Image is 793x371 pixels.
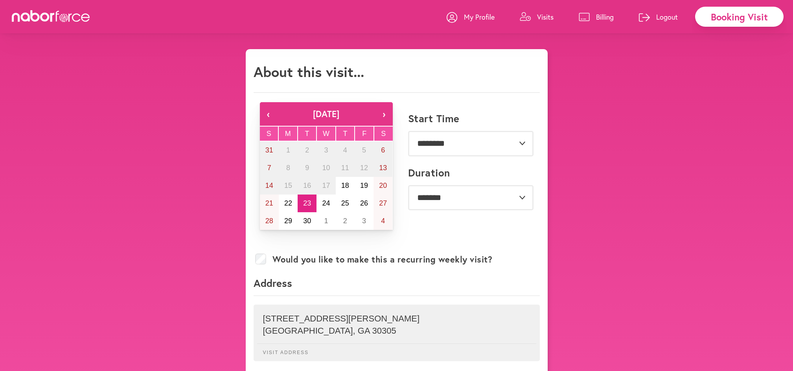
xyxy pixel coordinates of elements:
[362,146,366,154] abbr: September 5, 2025
[260,141,279,159] button: August 31, 2025
[341,199,349,207] abbr: September 25, 2025
[322,199,330,207] abbr: September 24, 2025
[355,141,374,159] button: September 5, 2025
[343,130,348,138] abbr: Thursday
[305,146,309,154] abbr: September 2, 2025
[265,199,273,207] abbr: September 21, 2025
[322,182,330,189] abbr: September 17, 2025
[298,159,316,177] button: September 9, 2025
[279,141,298,159] button: September 1, 2025
[343,146,347,154] abbr: September 4, 2025
[447,5,495,29] a: My Profile
[267,164,271,172] abbr: September 7, 2025
[286,146,290,154] abbr: September 1, 2025
[408,167,450,179] label: Duration
[408,112,460,125] label: Start Time
[284,182,292,189] abbr: September 15, 2025
[303,199,311,207] abbr: September 23, 2025
[316,195,335,212] button: September 24, 2025
[284,217,292,225] abbr: September 29, 2025
[343,217,347,225] abbr: October 2, 2025
[254,63,364,80] h1: About this visit...
[267,130,271,138] abbr: Sunday
[374,159,392,177] button: September 13, 2025
[537,12,554,22] p: Visits
[260,102,277,126] button: ‹
[336,212,355,230] button: October 2, 2025
[286,164,290,172] abbr: September 8, 2025
[341,164,349,172] abbr: September 11, 2025
[285,130,291,138] abbr: Monday
[322,164,330,172] abbr: September 10, 2025
[355,177,374,195] button: September 19, 2025
[260,159,279,177] button: September 7, 2025
[374,195,392,212] button: September 27, 2025
[279,159,298,177] button: September 8, 2025
[277,102,375,126] button: [DATE]
[381,130,386,138] abbr: Saturday
[316,212,335,230] button: October 1, 2025
[316,141,335,159] button: September 3, 2025
[265,217,273,225] abbr: September 28, 2025
[381,146,385,154] abbr: September 6, 2025
[305,164,309,172] abbr: September 9, 2025
[298,141,316,159] button: September 2, 2025
[279,177,298,195] button: September 15, 2025
[464,12,495,22] p: My Profile
[303,217,311,225] abbr: September 30, 2025
[336,195,355,212] button: September 25, 2025
[279,212,298,230] button: September 29, 2025
[323,130,329,138] abbr: Wednesday
[520,5,554,29] a: Visits
[360,199,368,207] abbr: September 26, 2025
[284,199,292,207] abbr: September 22, 2025
[355,195,374,212] button: September 26, 2025
[272,254,493,264] label: Would you like to make this a recurring weekly visit?
[374,212,392,230] button: October 4, 2025
[374,141,392,159] button: September 6, 2025
[379,164,387,172] abbr: September 13, 2025
[360,182,368,189] abbr: September 19, 2025
[257,343,536,355] p: Visit Address
[324,146,328,154] abbr: September 3, 2025
[298,212,316,230] button: September 30, 2025
[316,177,335,195] button: September 17, 2025
[579,5,614,29] a: Billing
[336,177,355,195] button: September 18, 2025
[305,130,309,138] abbr: Tuesday
[379,199,387,207] abbr: September 27, 2025
[298,177,316,195] button: September 16, 2025
[695,7,784,27] div: Booking Visit
[656,12,678,22] p: Logout
[381,217,385,225] abbr: October 4, 2025
[379,182,387,189] abbr: September 20, 2025
[374,177,392,195] button: September 20, 2025
[341,182,349,189] abbr: September 18, 2025
[263,326,530,336] p: [GEOGRAPHIC_DATA] , GA 30305
[260,212,279,230] button: September 28, 2025
[316,159,335,177] button: September 10, 2025
[639,5,678,29] a: Logout
[355,159,374,177] button: September 12, 2025
[336,141,355,159] button: September 4, 2025
[362,130,366,138] abbr: Friday
[355,212,374,230] button: October 3, 2025
[263,314,530,324] p: [STREET_ADDRESS][PERSON_NAME]
[362,217,366,225] abbr: October 3, 2025
[360,164,368,172] abbr: September 12, 2025
[336,159,355,177] button: September 11, 2025
[596,12,614,22] p: Billing
[279,195,298,212] button: September 22, 2025
[265,146,273,154] abbr: August 31, 2025
[324,217,328,225] abbr: October 1, 2025
[303,182,311,189] abbr: September 16, 2025
[375,102,393,126] button: ›
[260,195,279,212] button: September 21, 2025
[265,182,273,189] abbr: September 14, 2025
[298,195,316,212] button: September 23, 2025
[260,177,279,195] button: September 14, 2025
[254,276,540,296] p: Address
